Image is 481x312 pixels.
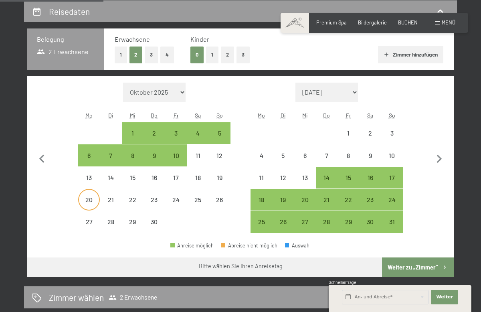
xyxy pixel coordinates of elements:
div: Anreise nicht möglich [359,144,381,166]
div: Anreise möglich [165,144,187,166]
abbr: Freitag [346,112,351,119]
div: 19 [273,197,293,217]
div: Thu Apr 09 2026 [143,144,165,166]
span: Weiter [436,294,453,300]
div: Fri Apr 24 2026 [165,189,187,211]
div: Sun May 03 2026 [381,122,403,144]
div: Mon Apr 27 2026 [78,211,100,233]
div: Anreise möglich [251,211,272,233]
div: Anreise nicht möglich [294,144,316,166]
div: Mon May 18 2026 [251,189,272,211]
div: Auswahl [285,243,311,248]
div: Tue May 19 2026 [272,189,294,211]
div: 6 [295,152,315,172]
button: 1 [206,47,218,63]
span: Bildergalerie [358,19,387,26]
abbr: Sonntag [216,112,223,119]
div: Anreise möglich [316,189,338,211]
span: Kinder [190,35,209,43]
div: Anreise nicht möglich [187,144,208,166]
div: Tue Apr 07 2026 [100,144,121,166]
div: 15 [338,174,358,194]
div: Sun Apr 05 2026 [209,122,230,144]
div: Anreise nicht möglich [165,189,187,211]
div: Sun May 17 2026 [381,167,403,188]
div: Thu Apr 23 2026 [143,189,165,211]
div: Wed Apr 15 2026 [122,167,143,188]
div: Sat Apr 04 2026 [187,122,208,144]
div: Anreise nicht möglich [294,167,316,188]
div: Wed May 20 2026 [294,189,316,211]
div: Anreise möglich [100,144,121,166]
div: 15 [123,174,143,194]
div: 11 [188,152,208,172]
div: Tue Apr 28 2026 [100,211,121,233]
div: Fri May 01 2026 [338,122,359,144]
div: Anreise möglich [272,189,294,211]
h2: Reisedaten [49,6,90,16]
a: Premium Spa [316,19,347,26]
div: 3 [166,130,186,150]
div: Anreise nicht möglich [209,189,230,211]
div: Thu Apr 16 2026 [143,167,165,188]
div: Anreise möglich [359,167,381,188]
div: Sat May 02 2026 [359,122,381,144]
div: Fri May 15 2026 [338,167,359,188]
div: Anreise nicht möglich [187,167,208,188]
div: 13 [295,174,315,194]
div: Anreise möglich [381,211,403,233]
div: 29 [123,219,143,239]
div: Anreise nicht möglich [187,189,208,211]
div: 8 [123,152,143,172]
div: Anreise nicht möglich [338,144,359,166]
div: 9 [360,152,380,172]
div: Fri Apr 10 2026 [165,144,187,166]
button: 0 [190,47,204,63]
div: Anreise möglich [187,122,208,144]
div: Fri May 29 2026 [338,211,359,233]
div: 1 [123,130,143,150]
button: 3 [145,47,158,63]
div: Sun Apr 26 2026 [209,189,230,211]
div: Anreise nicht möglich [359,122,381,144]
div: 3 [382,130,402,150]
div: Anreise möglich [272,211,294,233]
div: 21 [317,197,337,217]
div: 26 [273,219,293,239]
div: 5 [273,152,293,172]
div: Anreise möglich [122,122,143,144]
div: Wed Apr 29 2026 [122,211,143,233]
div: Mon Apr 06 2026 [78,144,100,166]
div: 30 [144,219,164,239]
div: Anreise nicht möglich [100,211,121,233]
h2: Zimmer wählen [49,292,104,303]
div: Mon May 11 2026 [251,167,272,188]
div: Anreise nicht möglich [381,144,403,166]
div: Wed May 13 2026 [294,167,316,188]
div: Wed May 27 2026 [294,211,316,233]
div: Anreise möglich [381,189,403,211]
div: Thu Apr 30 2026 [143,211,165,233]
div: Anreise möglich [170,243,214,248]
div: Anreise möglich [209,122,230,144]
div: Sat May 16 2026 [359,167,381,188]
div: Sun May 10 2026 [381,144,403,166]
div: Anreise nicht möglich [209,167,230,188]
div: Sat Apr 25 2026 [187,189,208,211]
div: Thu May 28 2026 [316,211,338,233]
div: Bitte wählen Sie Ihren Anreisetag [199,262,283,270]
div: Thu May 14 2026 [316,167,338,188]
div: 18 [251,197,271,217]
div: Anreise nicht möglich [122,211,143,233]
div: Sun Apr 19 2026 [209,167,230,188]
div: 5 [210,130,230,150]
button: Vorheriger Monat [34,83,51,233]
div: Anreise möglich [316,211,338,233]
div: 21 [101,197,121,217]
button: 2 [221,47,234,63]
div: Anreise möglich [359,189,381,211]
div: Thu May 07 2026 [316,144,338,166]
div: 10 [382,152,402,172]
button: 4 [160,47,174,63]
div: Abreise nicht möglich [221,243,277,248]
